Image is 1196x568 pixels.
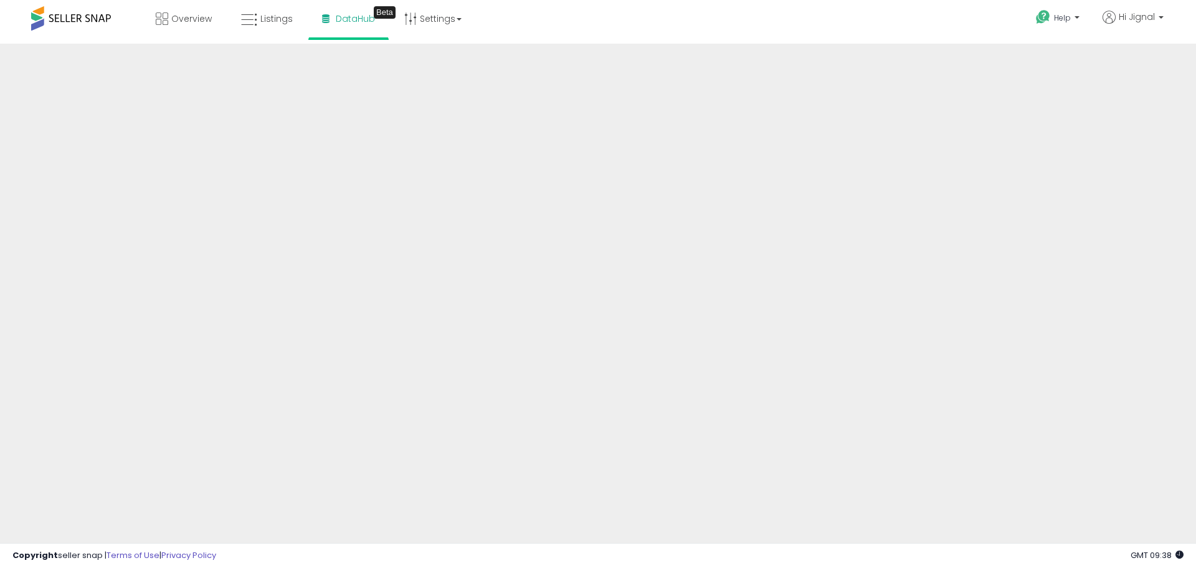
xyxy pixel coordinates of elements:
div: seller snap | | [12,550,216,562]
span: 2025-09-11 09:38 GMT [1131,549,1184,561]
span: Listings [260,12,293,25]
span: Overview [171,12,212,25]
a: Hi Jignal [1103,11,1164,39]
a: Privacy Policy [161,549,216,561]
a: Terms of Use [107,549,159,561]
div: Tooltip anchor [374,6,396,19]
span: Help [1054,12,1071,23]
span: DataHub [336,12,375,25]
strong: Copyright [12,549,58,561]
span: Hi Jignal [1119,11,1155,23]
i: Get Help [1035,9,1051,25]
